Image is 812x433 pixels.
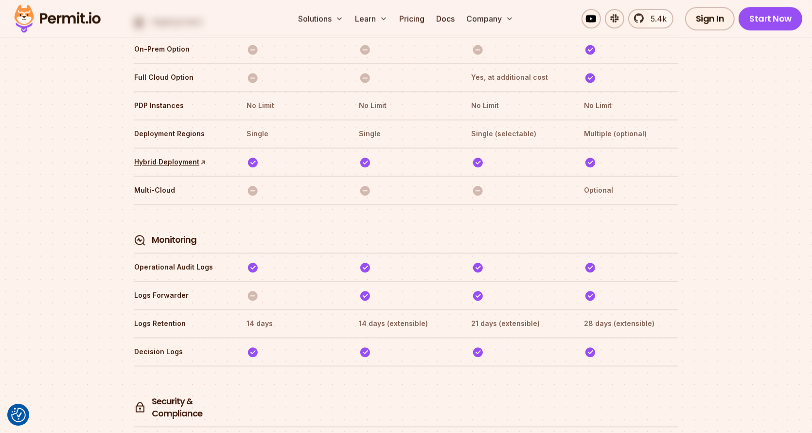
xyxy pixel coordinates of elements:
[358,98,453,113] th: No Limit
[152,234,196,246] h4: Monitoring
[739,7,802,30] a: Start Now
[583,316,678,331] th: 28 days (extensible)
[351,9,391,28] button: Learn
[134,182,229,198] th: Multi-Cloud
[134,316,229,331] th: Logs Retention
[471,126,566,142] th: Single (selectable)
[246,98,341,113] th: No Limit
[134,70,229,85] th: Full Cloud Option
[471,70,566,85] th: Yes, at additional cost
[358,126,453,142] th: Single
[462,9,517,28] button: Company
[471,316,566,331] th: 21 days (extensible)
[583,182,678,198] th: Optional
[432,9,459,28] a: Docs
[583,126,678,142] th: Multiple (optional)
[395,9,428,28] a: Pricing
[685,7,735,30] a: Sign In
[134,259,229,275] th: Operational Audit Logs
[134,41,229,57] th: On-Prem Option
[197,156,209,168] span: ↑
[11,408,26,422] img: Revisit consent button
[134,98,229,113] th: PDP Instances
[134,126,229,142] th: Deployment Regions
[358,316,453,331] th: 14 days (extensible)
[134,234,146,246] img: Monitoring
[583,98,678,113] th: No Limit
[471,98,566,113] th: No Limit
[10,2,105,35] img: Permit logo
[246,316,341,331] th: 14 days
[628,9,673,28] a: 5.4k
[11,408,26,422] button: Consent Preferences
[134,157,206,167] a: Hybrid Deployment↑
[294,9,347,28] button: Solutions
[645,13,667,24] span: 5.4k
[152,396,228,420] h4: Security & Compliance
[246,126,341,142] th: Single
[134,401,146,414] img: Security & Compliance
[134,288,229,303] th: Logs Forwarder
[134,344,229,360] th: Decision Logs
